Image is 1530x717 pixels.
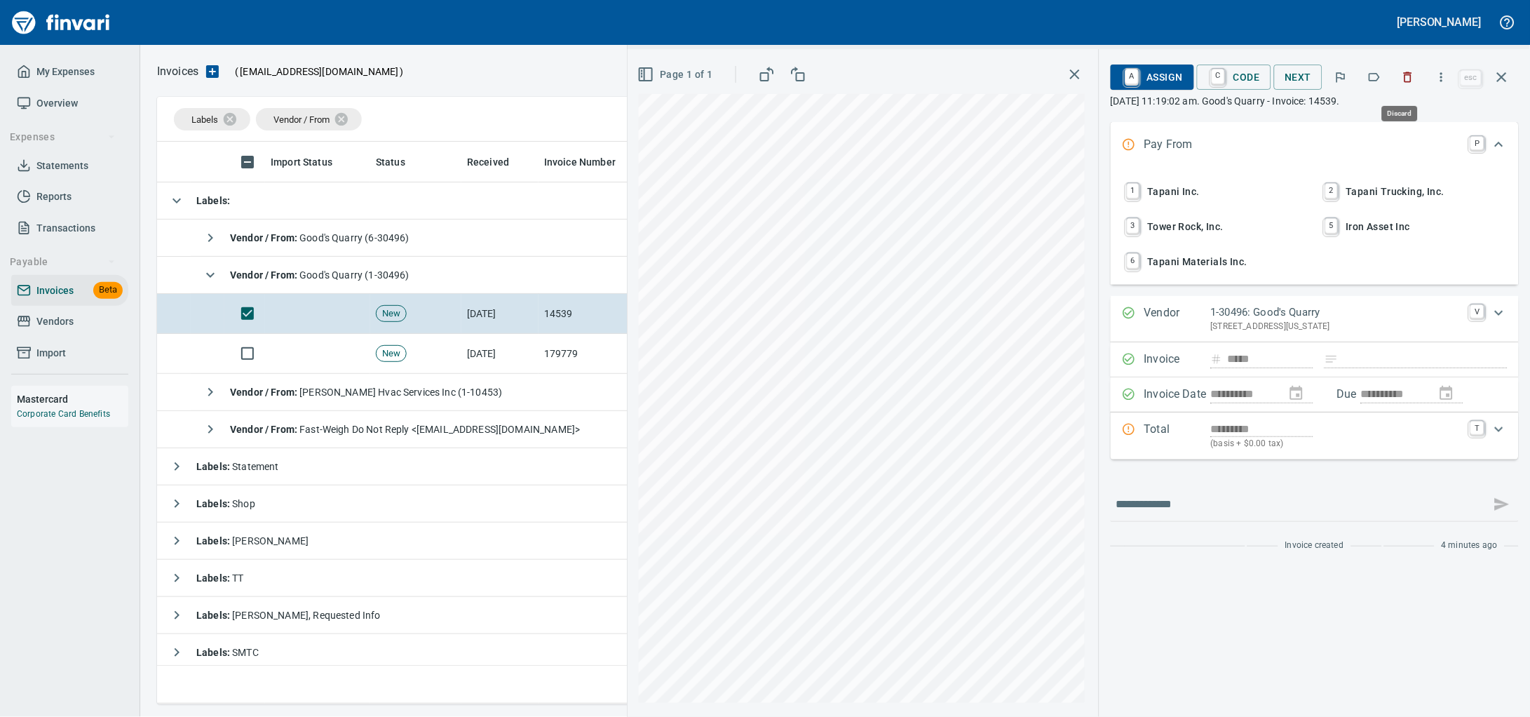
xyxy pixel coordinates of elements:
h6: Mastercard [17,391,128,407]
strong: Labels : [196,610,232,621]
a: Statements [11,150,128,182]
span: Good's Quarry (6-30496) [230,232,409,243]
p: Total [1144,421,1211,451]
td: 14539 [539,294,644,334]
button: CCode [1197,65,1271,90]
a: Vendors [11,306,128,337]
span: [PERSON_NAME] [196,535,309,547]
span: [PERSON_NAME], Requested Info [196,610,381,621]
div: Vendor / From [256,108,362,130]
a: V [1470,304,1484,319]
button: Next [1274,65,1323,91]
span: Good's Quarry (1-30496) [230,269,409,281]
button: Page 1 of 1 [635,62,718,88]
strong: Vendor / From : [230,424,299,435]
strong: Labels : [196,498,232,509]
span: Status [376,154,424,170]
span: Beta [93,282,123,298]
span: This records your message into the invoice and notifies anyone mentioned [1485,488,1519,521]
span: TT [196,572,244,584]
a: 3 [1127,218,1139,234]
span: Page 1 of 1 [640,66,712,83]
p: [DATE] 11:19:02 am. Good's Quarry - Invoice: 14539. [1111,94,1519,108]
span: Tower Rock, Inc. [1123,215,1308,239]
span: Import Status [271,154,351,170]
span: My Expenses [36,63,95,81]
span: Shop [196,498,255,509]
span: Import Status [271,154,332,170]
p: Pay From [1144,136,1211,154]
button: 6Tapani Materials Inc. [1118,246,1313,278]
img: Finvari [8,6,114,39]
span: Received [467,154,509,170]
strong: Labels : [196,195,230,206]
span: New [377,307,406,321]
a: 1 [1127,183,1139,199]
td: 179779 [539,334,644,374]
strong: Labels : [196,535,232,547]
a: esc [1461,70,1482,86]
span: Tapani Materials Inc. [1123,250,1308,274]
span: Assign [1122,65,1183,89]
button: Labels [1359,62,1390,93]
span: Next [1285,69,1312,86]
strong: Labels : [196,572,232,584]
span: Code [1208,65,1260,89]
p: ( ) [226,65,404,79]
p: [STREET_ADDRESS][US_STATE] [1211,320,1462,334]
span: Iron Asset Inc [1322,215,1506,239]
span: Vendors [36,313,74,330]
p: Invoices [157,63,198,80]
button: Flag [1325,62,1356,93]
p: 1-30496: Good's Quarry [1211,304,1462,321]
span: Statement [196,461,279,472]
strong: Vendor / From : [230,387,299,398]
a: Reports [11,181,128,213]
a: InvoicesBeta [11,275,128,307]
strong: Labels : [196,461,232,472]
span: Invoices [36,282,74,300]
strong: Labels : [196,647,232,658]
button: [PERSON_NAME] [1394,11,1485,33]
strong: Vendor / From : [230,232,299,243]
span: Status [376,154,405,170]
a: T [1470,421,1484,435]
span: Fast-Weigh Do Not Reply <[EMAIL_ADDRESS][DOMAIN_NAME]> [230,424,580,435]
button: 2Tapani Trucking, Inc. [1316,175,1512,208]
button: More [1426,62,1457,93]
span: Payable [10,253,116,271]
a: Transactions [11,213,128,244]
a: 2 [1325,183,1338,199]
a: Import [11,337,128,369]
span: Import [36,344,66,362]
span: Received [467,154,527,170]
span: Vendor / From [273,114,330,125]
span: Labels [191,114,218,125]
a: Overview [11,88,128,119]
p: Vendor [1144,304,1211,334]
span: Reports [36,188,72,206]
div: Labels [174,108,250,130]
a: A [1125,69,1139,84]
a: 6 [1127,253,1139,269]
span: Expenses [10,128,116,146]
a: 5 [1325,218,1338,234]
span: Transactions [36,220,95,237]
nav: breadcrumb [157,63,198,80]
button: 3Tower Rock, Inc. [1118,210,1313,243]
span: SMTC [196,647,259,658]
div: Expand [1111,296,1519,342]
span: Overview [36,95,78,112]
span: Invoice Number [544,154,634,170]
p: (basis + $0.00 tax) [1211,437,1462,451]
button: 5Iron Asset Inc [1316,210,1512,243]
strong: Vendor / From : [230,269,299,281]
span: Invoice created [1285,539,1344,553]
button: Payable [4,249,121,275]
button: Expenses [4,124,121,150]
span: Close invoice [1457,60,1519,94]
a: Corporate Card Benefits [17,409,110,419]
button: 1Tapani Inc. [1118,175,1313,208]
td: [DATE] [461,294,539,334]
